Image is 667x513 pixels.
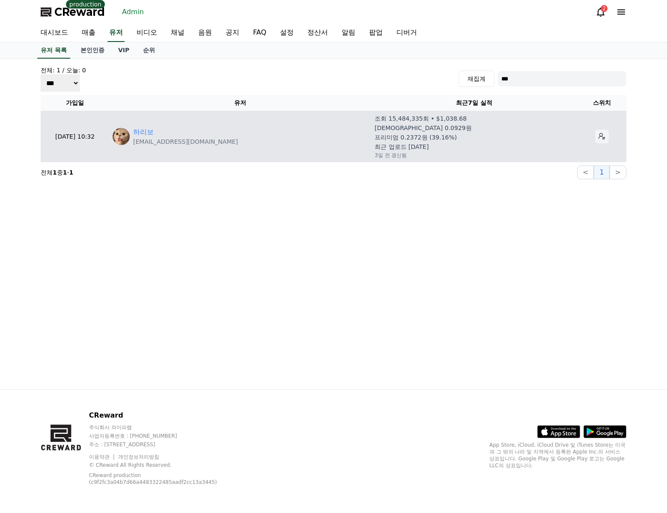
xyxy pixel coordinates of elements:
a: VIP [111,42,136,59]
p: 프리미엄 0.2372원 (39.16%) [375,133,457,142]
span: Settings [127,284,148,291]
a: 디버거 [390,24,424,42]
p: 3일 전 갱신됨 [375,152,407,159]
p: CReward [89,410,239,421]
a: Settings [110,271,164,293]
a: 매출 [75,24,102,42]
a: 설정 [273,24,301,42]
a: 채널 [164,24,191,42]
a: 음원 [191,24,219,42]
p: 최근 업로드 [DATE] [375,142,429,151]
a: 알림 [335,24,362,42]
strong: 1 [53,169,57,176]
a: 비디오 [130,24,164,42]
p: 주소 : [STREET_ADDRESS] [89,441,239,448]
button: 1 [594,166,609,179]
strong: 1 [63,169,67,176]
th: 가입일 [41,95,109,111]
p: © CReward All Rights Reserved. [89,462,239,469]
p: [DATE] 10:32 [44,132,106,141]
p: CReward production (c9f2fc3a04b7d66a4483322485aadf2cc13a3445) [89,472,226,486]
a: 유저 목록 [37,42,70,59]
a: Messages [57,271,110,293]
span: Messages [71,285,96,291]
a: 본인인증 [74,42,111,59]
a: 개인정보처리방침 [118,454,159,460]
a: CReward [41,5,105,19]
p: [DEMOGRAPHIC_DATA] 0.0929원 [375,124,472,132]
strong: 1 [69,169,74,176]
a: 팝업 [362,24,390,42]
p: 전체 중 - [41,168,73,177]
p: App Store, iCloud, iCloud Drive 및 iTunes Store는 미국과 그 밖의 나라 및 지역에서 등록된 Apple Inc.의 서비스 상표입니다. Goo... [489,442,626,469]
a: Admin [119,5,147,19]
button: > [610,166,626,179]
a: 대시보드 [34,24,75,42]
button: < [577,166,594,179]
a: 2 [596,7,606,17]
th: 스위치 [577,95,626,111]
a: Home [3,271,57,293]
p: 사업자등록번호 : [PHONE_NUMBER] [89,433,239,439]
p: 주식회사 와이피랩 [89,424,239,431]
p: [EMAIL_ADDRESS][DOMAIN_NAME] [133,137,238,146]
a: 공지 [219,24,246,42]
a: 이용약관 [89,454,116,460]
th: 최근7일 실적 [371,95,577,111]
h4: 전체: 1 / 오늘: 0 [41,66,86,74]
a: 정산서 [301,24,335,42]
a: FAQ [246,24,273,42]
span: CReward [54,5,105,19]
p: 조회 15,484,335회 • $1,038.68 [375,114,467,123]
th: 유저 [109,95,371,111]
a: 유저 [107,24,125,42]
div: 2 [601,5,607,12]
span: Home [22,284,37,291]
a: 하리보 [133,127,154,137]
img: https://lh3.googleusercontent.com/a/ACg8ocLOmR619qD5XjEFh2fKLs4Q84ZWuCVfCizvQOTI-vw1qp5kxHyZ=s96-c [113,128,130,145]
button: 재집계 [459,71,494,87]
a: 순위 [136,42,162,59]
